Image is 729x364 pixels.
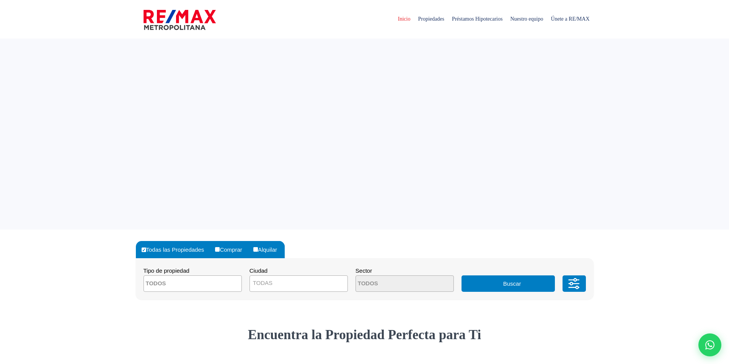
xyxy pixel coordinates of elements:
[251,241,285,258] label: Alquilar
[506,8,547,31] span: Nuestro equipo
[547,8,593,31] span: Únete a RE/MAX
[140,241,212,258] label: Todas las Propiedades
[414,8,448,31] span: Propiedades
[462,275,555,292] button: Buscar
[448,8,507,31] span: Préstamos Hipotecarios
[142,248,146,252] input: Todas las Propiedades
[248,327,481,342] strong: Encuentra la Propiedad Perfecta para Ti
[144,8,216,31] img: remax-metropolitana-logo
[253,247,258,252] input: Alquilar
[144,267,189,274] span: Tipo de propiedad
[356,267,372,274] span: Sector
[144,276,218,292] textarea: Search
[356,276,430,292] textarea: Search
[213,241,250,258] label: Comprar
[215,247,220,252] input: Comprar
[250,267,268,274] span: Ciudad
[394,8,414,31] span: Inicio
[250,275,348,292] span: TODAS
[253,280,272,286] span: TODAS
[250,278,347,288] span: TODAS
